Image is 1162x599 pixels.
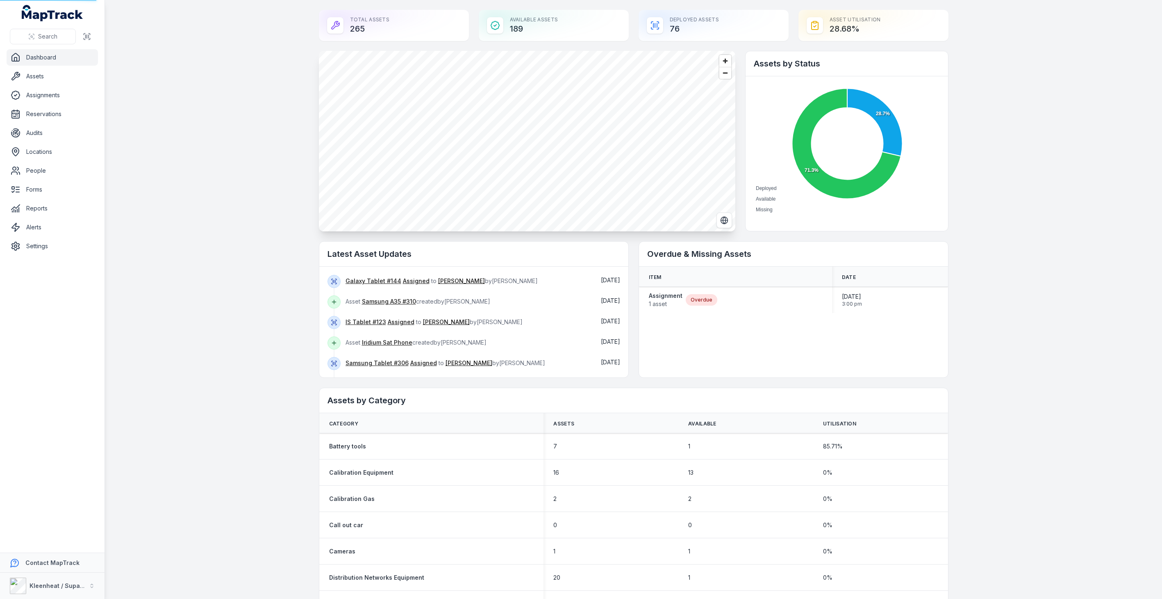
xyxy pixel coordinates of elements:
a: Calibration Gas [329,495,375,503]
a: Galaxy Tablet #144 [346,277,401,285]
span: 20 [553,574,560,582]
time: 01/09/2025, 2:16:03 pm [601,318,620,325]
a: [PERSON_NAME] [423,318,470,326]
span: 16 [553,469,559,477]
a: Battery tools [329,442,366,450]
span: Deployed [756,185,777,191]
span: Search [38,32,57,41]
a: Samsung A35 #310 [362,297,416,306]
span: 85.71 % [823,442,843,450]
a: Assigned [388,318,414,326]
a: Locations [7,144,98,160]
span: Utilisation [823,421,856,427]
span: 3:00 pm [842,301,862,307]
h2: Assets by Status [754,58,940,69]
a: Assigned [403,277,430,285]
span: Available [688,421,716,427]
a: Reservations [7,106,98,122]
a: Settings [7,238,98,254]
span: Missing [756,207,773,213]
button: Zoom out [719,67,731,79]
a: Samsung Tablet #306 [346,359,409,367]
span: Asset created by [PERSON_NAME] [346,298,490,305]
a: Assets [7,68,98,85]
span: 2 [688,495,691,503]
span: Date [842,274,856,281]
h2: Overdue & Missing Assets [647,248,940,260]
button: Search [10,29,76,44]
a: [PERSON_NAME] [446,359,492,367]
h2: Latest Asset Updates [327,248,620,260]
span: 0 [688,521,692,529]
a: IS Tablet #123 [346,318,386,326]
span: 0 [553,521,557,529]
span: 0 % [823,574,832,582]
span: 1 [688,442,690,450]
span: to by [PERSON_NAME] [346,359,545,366]
span: 0 % [823,495,832,503]
canvas: Map [319,51,735,231]
span: Asset created by [PERSON_NAME] [346,339,487,346]
button: Switch to Satellite View [716,213,732,228]
a: Assignments [7,87,98,103]
a: Calibration Equipment [329,469,393,477]
a: Audits [7,125,98,141]
span: 0 % [823,521,832,529]
h2: Assets by Category [327,395,940,406]
span: 2 [553,495,557,503]
span: Available [756,196,775,202]
div: Overdue [686,294,717,306]
strong: Kleenheat / Supagas [30,582,91,589]
time: 03/09/2025, 10:27:05 am [601,297,620,304]
span: 1 [688,574,690,582]
span: 0 % [823,469,832,477]
time: 03/09/2025, 10:42:11 am [601,277,620,283]
a: Call out car [329,521,363,529]
span: 13 [688,469,694,477]
a: Assignment1 asset [649,292,682,308]
a: Cameras [329,547,355,556]
span: 1 [553,547,555,556]
a: Reports [7,200,98,217]
time: 26/11/2024, 3:00:00 pm [842,293,862,307]
span: to by [PERSON_NAME] [346,318,523,325]
a: Iridium Sat Phone [362,338,412,347]
span: [DATE] [601,297,620,304]
time: 19/08/2025, 11:12:23 am [601,359,620,366]
span: [DATE] [842,293,862,301]
a: Assigned [410,359,437,367]
button: Zoom in [719,55,731,67]
a: Dashboard [7,49,98,66]
a: Distribution Networks Equipment [329,574,424,582]
a: People [7,162,98,179]
span: [DATE] [601,277,620,283]
a: [PERSON_NAME] [438,277,485,285]
span: [DATE] [601,318,620,325]
span: 1 [688,547,690,556]
strong: Contact MapTrack [25,559,80,566]
span: [DATE] [601,338,620,345]
span: [DATE] [601,359,620,366]
a: MapTrack [22,5,83,21]
strong: Assignment [649,292,682,300]
span: to by [PERSON_NAME] [346,277,538,284]
span: Assets [553,421,574,427]
time: 25/08/2025, 9:53:11 am [601,338,620,345]
span: 1 asset [649,300,682,308]
a: Forms [7,181,98,198]
span: Item [649,274,662,281]
a: Alerts [7,219,98,235]
span: Category [329,421,358,427]
span: 7 [553,442,557,450]
span: 0 % [823,547,832,556]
